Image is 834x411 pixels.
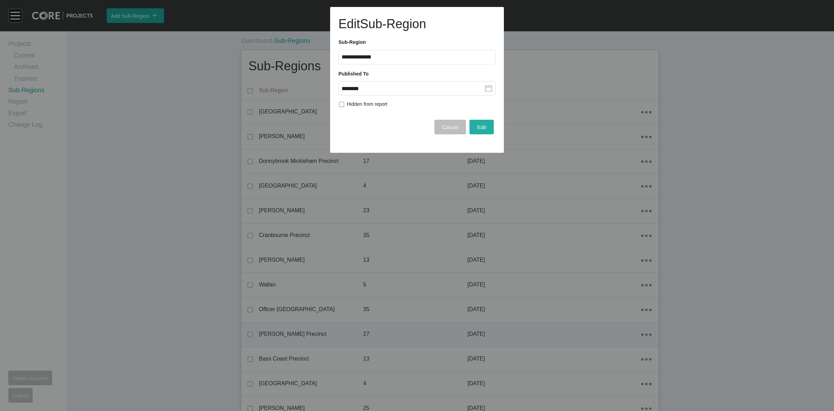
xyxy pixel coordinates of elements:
span: Edit [477,124,486,130]
label: Sub-Region [338,39,366,45]
h1: Edit Sub-Region [338,15,496,33]
button: Cancel [434,120,466,134]
label: Published To [338,71,369,77]
p: Hidden from report [347,101,387,108]
span: Cancel [442,124,458,130]
button: Edit [469,120,494,134]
